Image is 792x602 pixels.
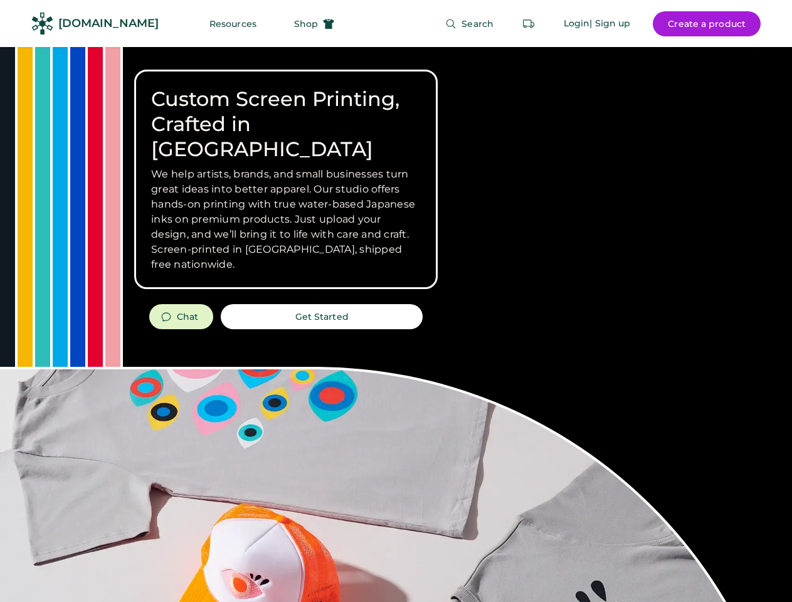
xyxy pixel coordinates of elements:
[194,11,272,36] button: Resources
[221,304,423,329] button: Get Started
[151,87,421,162] h1: Custom Screen Printing, Crafted in [GEOGRAPHIC_DATA]
[58,16,159,31] div: [DOMAIN_NAME]
[279,11,349,36] button: Shop
[564,18,590,30] div: Login
[516,11,541,36] button: Retrieve an order
[149,304,213,329] button: Chat
[589,18,630,30] div: | Sign up
[151,167,421,272] h3: We help artists, brands, and small businesses turn great ideas into better apparel. Our studio of...
[31,13,53,34] img: Rendered Logo - Screens
[430,11,509,36] button: Search
[462,19,494,28] span: Search
[653,11,761,36] button: Create a product
[294,19,318,28] span: Shop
